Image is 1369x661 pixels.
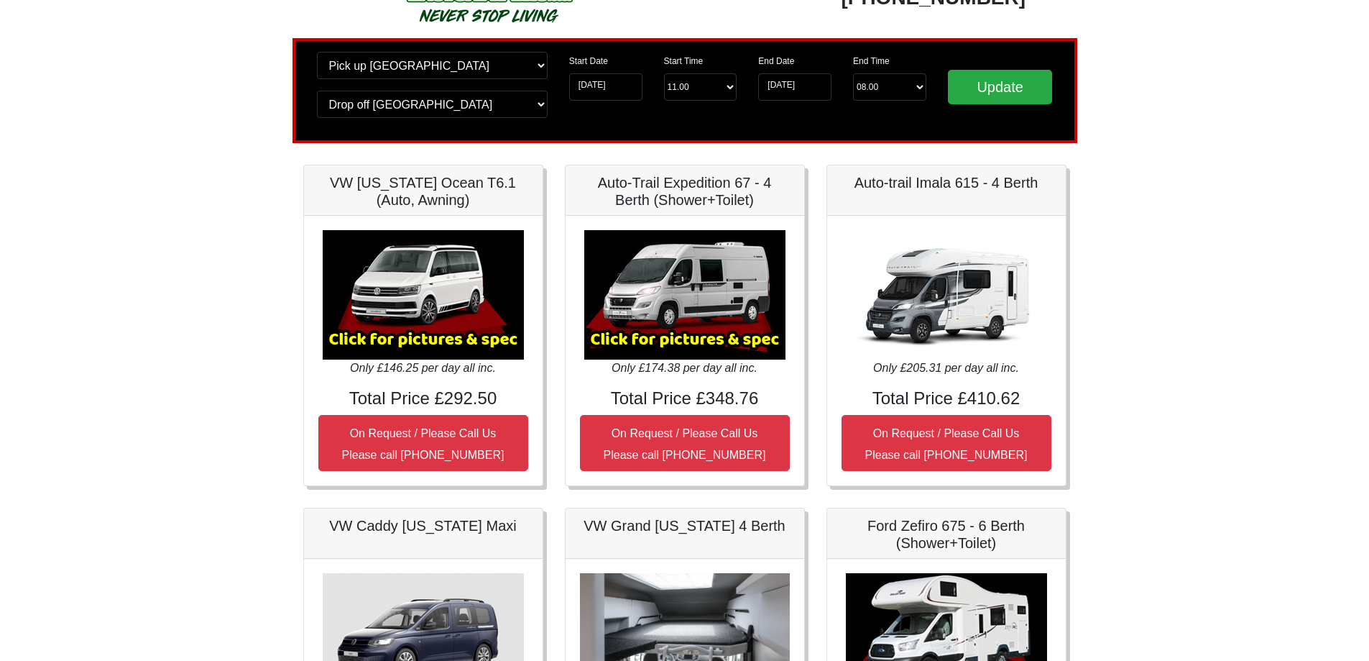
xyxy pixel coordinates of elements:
h4: Total Price £410.62 [842,388,1051,409]
h5: Auto-trail Imala 615 - 4 Berth [842,174,1051,191]
h5: Auto-Trail Expedition 67 - 4 Berth (Shower+Toilet) [580,174,790,209]
small: On Request / Please Call Us Please call [PHONE_NUMBER] [604,427,766,461]
button: On Request / Please Call UsPlease call [PHONE_NUMBER] [318,415,528,471]
i: Only £174.38 per day all inc. [612,362,757,374]
img: Auto-Trail Expedition 67 - 4 Berth (Shower+Toilet) [584,230,785,360]
label: Start Date [569,55,608,68]
h4: Total Price £348.76 [580,388,790,409]
h5: VW Grand [US_STATE] 4 Berth [580,517,790,534]
h5: Ford Zefiro 675 - 6 Berth (Shower+Toilet) [842,517,1051,552]
small: On Request / Please Call Us Please call [PHONE_NUMBER] [865,427,1028,461]
h5: VW Caddy [US_STATE] Maxi [318,517,528,534]
label: End Time [853,55,890,68]
label: Start Time [664,55,704,68]
img: Auto-trail Imala 615 - 4 Berth [846,230,1047,360]
input: Start Date [569,73,642,101]
input: Update [948,70,1053,104]
input: Return Date [758,73,831,101]
label: End Date [758,55,794,68]
h4: Total Price £292.50 [318,388,528,409]
i: Only £146.25 per day all inc. [350,362,496,374]
button: On Request / Please Call UsPlease call [PHONE_NUMBER] [580,415,790,471]
small: On Request / Please Call Us Please call [PHONE_NUMBER] [342,427,504,461]
button: On Request / Please Call UsPlease call [PHONE_NUMBER] [842,415,1051,471]
img: VW California Ocean T6.1 (Auto, Awning) [323,230,524,360]
i: Only £205.31 per day all inc. [873,362,1019,374]
h5: VW [US_STATE] Ocean T6.1 (Auto, Awning) [318,174,528,209]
